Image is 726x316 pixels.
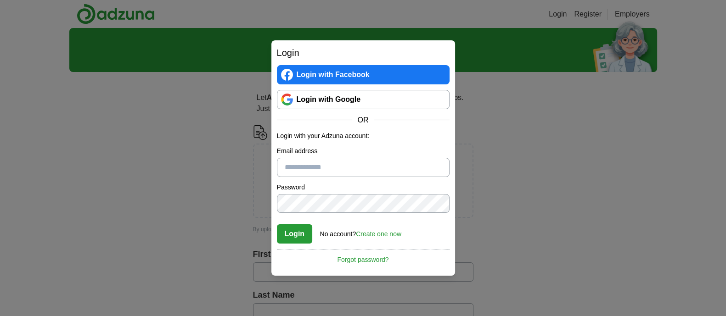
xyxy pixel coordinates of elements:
a: Create one now [356,230,401,238]
label: Email address [277,146,450,156]
span: OR [352,115,374,126]
a: Forgot password? [277,249,450,265]
h2: Login [277,46,450,60]
div: No account? [320,224,401,239]
a: Login with Google [277,90,450,109]
a: Login with Facebook [277,65,450,84]
p: Login with your Adzuna account: [277,131,450,141]
button: Login [277,224,313,244]
label: Password [277,183,450,192]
